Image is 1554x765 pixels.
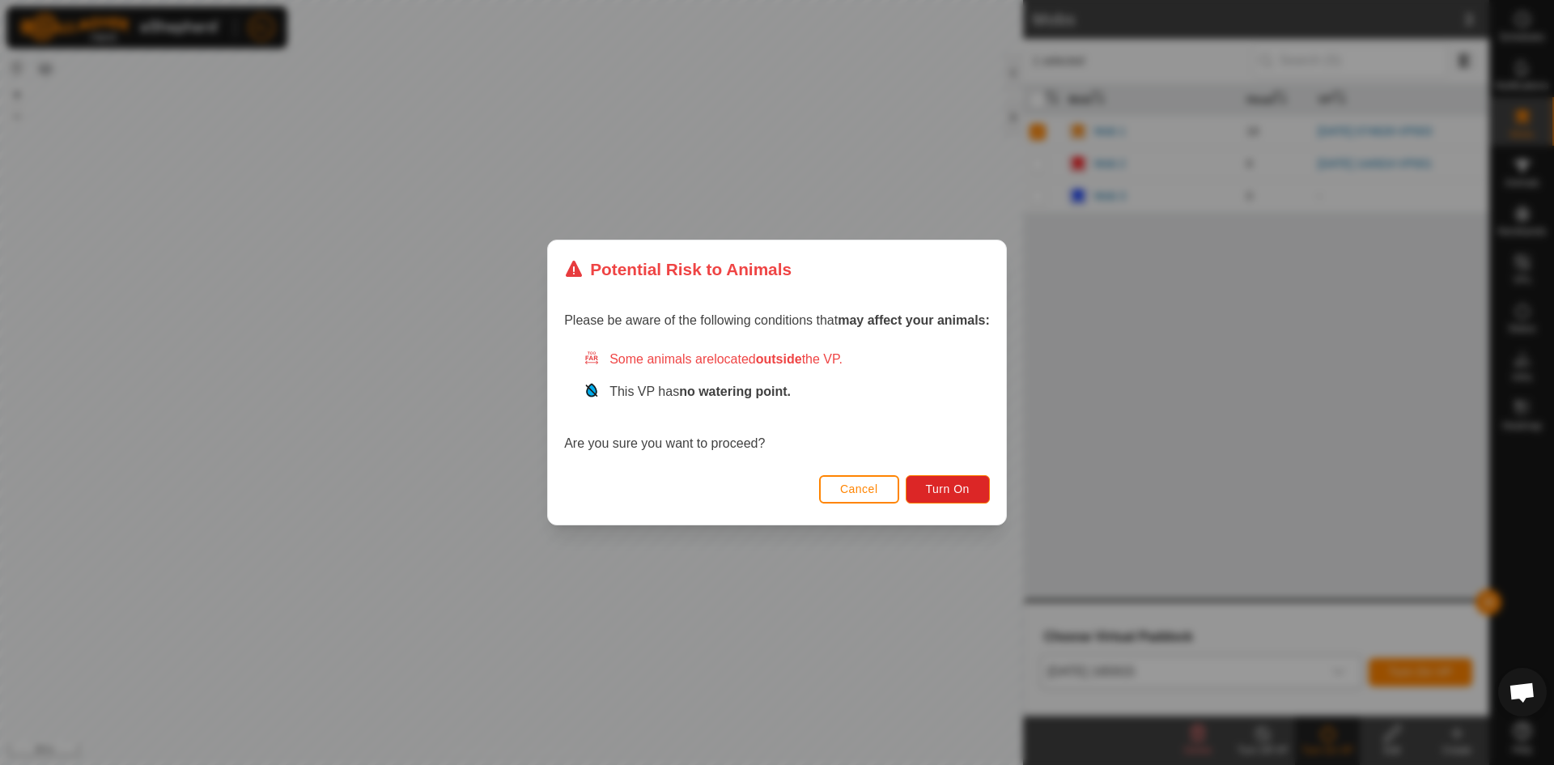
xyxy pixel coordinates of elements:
div: Potential Risk to Animals [564,257,792,282]
button: Cancel [819,475,899,504]
strong: outside [756,352,802,366]
div: Some animals are [584,350,990,369]
span: located the VP. [714,352,843,366]
span: Please be aware of the following conditions that [564,313,990,327]
span: This VP has [609,385,791,398]
div: Are you sure you want to proceed? [564,350,990,453]
div: Open chat [1498,668,1547,716]
strong: no watering point. [679,385,791,398]
span: Turn On [926,482,970,495]
button: Turn On [906,475,990,504]
strong: may affect your animals: [838,313,990,327]
span: Cancel [840,482,878,495]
